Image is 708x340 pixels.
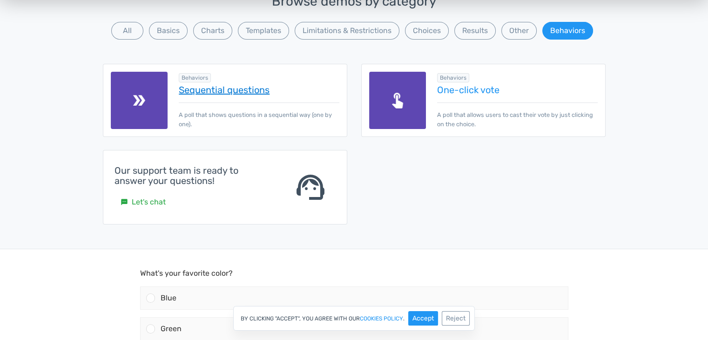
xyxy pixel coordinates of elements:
[442,311,470,326] button: Reject
[501,22,537,40] button: Other
[405,22,449,40] button: Choices
[369,72,426,129] img: one-click-vote.png.webp
[537,198,568,222] button: Vote
[360,316,403,321] a: cookies policy
[121,198,128,206] small: sms
[161,136,186,145] span: Orange
[140,19,568,30] p: What's your favorite color?
[437,73,469,82] span: Browse all in Behaviors
[238,22,289,40] button: Templates
[295,22,399,40] button: Limitations & Restrictions
[149,22,188,40] button: Basics
[115,193,172,211] a: smsLet's chat
[294,170,327,204] span: support_agent
[454,22,496,40] button: Results
[542,22,593,40] button: Behaviors
[193,22,232,40] button: Charts
[161,75,182,84] span: Green
[111,22,143,40] button: All
[161,44,176,53] span: Blue
[179,102,339,128] p: A poll that shows questions in a sequential way (one by one).
[408,311,438,326] button: Accept
[179,85,339,95] a: Sequential questions
[115,165,271,186] h4: Our support team is ready to answer your questions!
[161,106,174,115] span: Red
[437,85,597,95] a: One-click vote
[233,306,475,331] div: By clicking "Accept", you agree with our .
[437,102,597,128] p: A poll that allows users to cast their vote by just clicking on the choice.
[179,73,211,82] span: Browse all in Behaviors
[111,72,168,129] img: seq-questions.png.webp
[161,167,183,176] span: Purple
